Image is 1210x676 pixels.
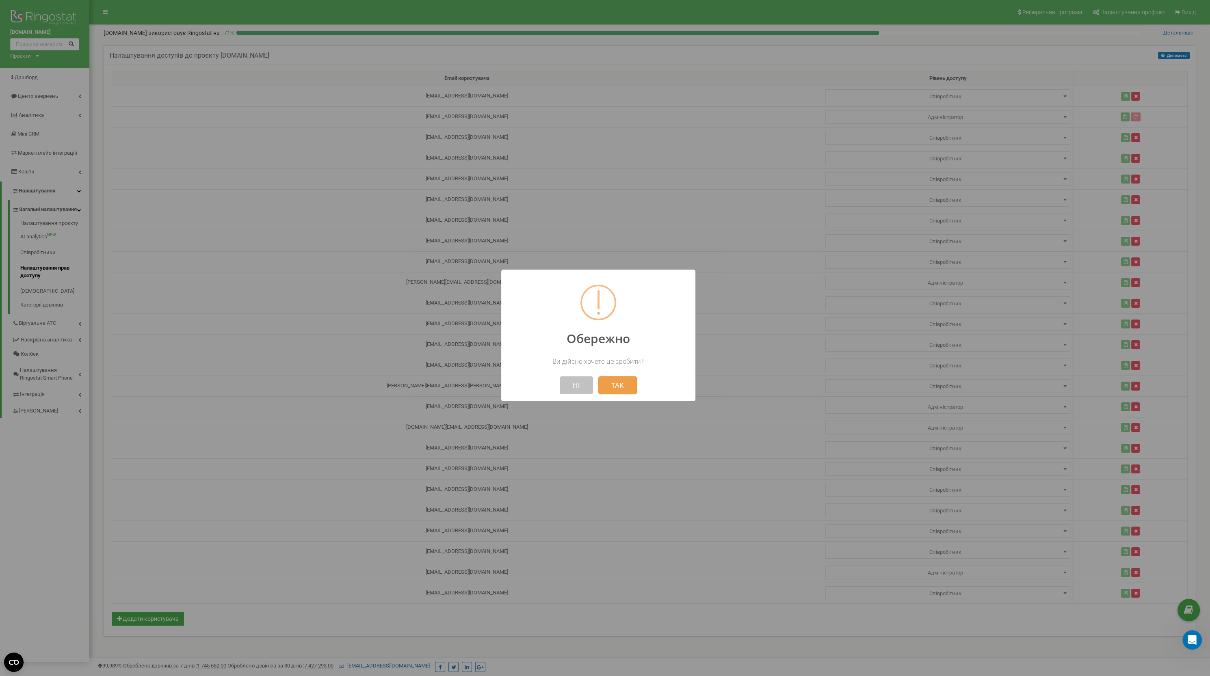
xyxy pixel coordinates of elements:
[508,330,688,347] h2: Обережно
[4,652,24,672] button: Open CMP widget
[598,376,637,394] button: ТАК
[508,357,688,366] p: Ви дійсно хочете це зробити?
[1182,630,1202,650] iframe: Intercom live chat
[560,376,593,394] button: Ні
